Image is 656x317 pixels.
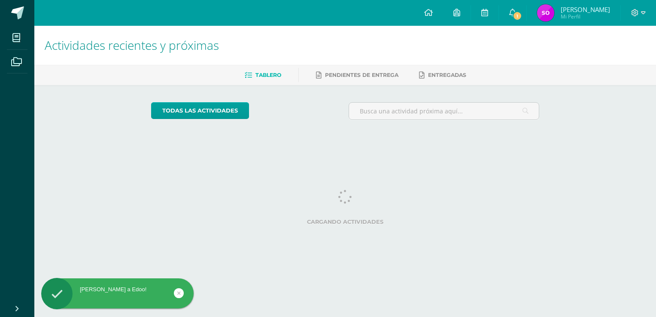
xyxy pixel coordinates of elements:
a: Pendientes de entrega [316,68,398,82]
input: Busca una actividad próxima aquí... [349,103,539,119]
a: todas las Actividades [151,102,249,119]
span: Tablero [255,72,281,78]
span: 1 [513,11,522,21]
img: 57486d41e313e93b1ded546bc17629e4.png [537,4,554,21]
span: Entregadas [428,72,466,78]
a: Tablero [245,68,281,82]
label: Cargando actividades [151,219,540,225]
span: Mi Perfil [561,13,610,20]
span: Pendientes de entrega [325,72,398,78]
div: [PERSON_NAME] a Edoo! [41,286,194,293]
span: Actividades recientes y próximas [45,37,219,53]
span: [PERSON_NAME] [561,5,610,14]
a: Entregadas [419,68,466,82]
